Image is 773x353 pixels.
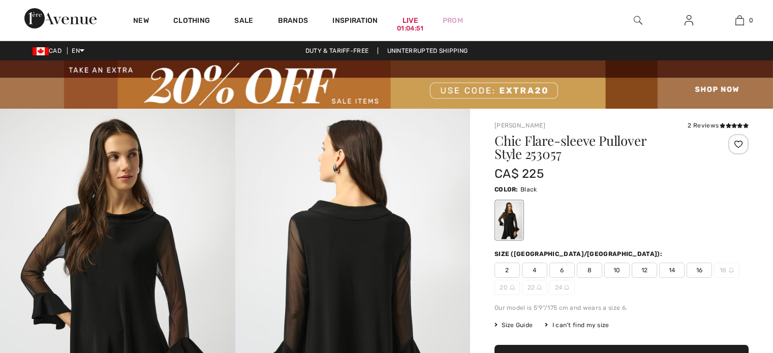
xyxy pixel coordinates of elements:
[332,16,378,27] span: Inspiration
[564,285,569,290] img: ring-m.svg
[278,16,308,27] a: Brands
[496,201,522,239] div: Black
[133,16,149,27] a: New
[708,277,763,302] iframe: Opens a widget where you can chat to one of our agents
[634,14,642,26] img: search the website
[494,186,518,193] span: Color:
[520,186,537,193] span: Black
[494,303,749,312] div: Our model is 5'9"/175 cm and wears a size 6.
[33,47,66,54] span: CAD
[494,134,706,161] h1: Chic Flare-sleeve Pullover Style 253057
[632,263,657,278] span: 12
[510,285,515,290] img: ring-m.svg
[659,263,685,278] span: 14
[494,167,544,181] span: CA$ 225
[522,263,547,278] span: 4
[173,16,210,27] a: Clothing
[72,47,84,54] span: EN
[494,249,664,259] div: Size ([GEOGRAPHIC_DATA]/[GEOGRAPHIC_DATA]):
[735,14,744,26] img: My Bag
[33,47,49,55] img: Canadian Dollar
[604,263,630,278] span: 10
[494,263,520,278] span: 2
[549,280,575,295] span: 24
[234,16,253,27] a: Sale
[676,14,701,27] a: Sign In
[687,263,712,278] span: 16
[443,15,463,26] a: Prom
[714,263,739,278] span: 18
[494,320,533,330] span: Size Guide
[549,263,575,278] span: 6
[397,24,423,34] div: 01:04:51
[729,268,734,273] img: ring-m.svg
[688,121,749,130] div: 2 Reviews
[24,8,97,28] img: 1ère Avenue
[685,14,693,26] img: My Info
[403,15,418,26] a: Live01:04:51
[577,263,602,278] span: 8
[537,285,542,290] img: ring-m.svg
[494,280,520,295] span: 20
[522,280,547,295] span: 22
[715,14,764,26] a: 0
[494,122,545,129] a: [PERSON_NAME]
[749,16,753,25] span: 0
[545,320,609,330] div: I can't find my size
